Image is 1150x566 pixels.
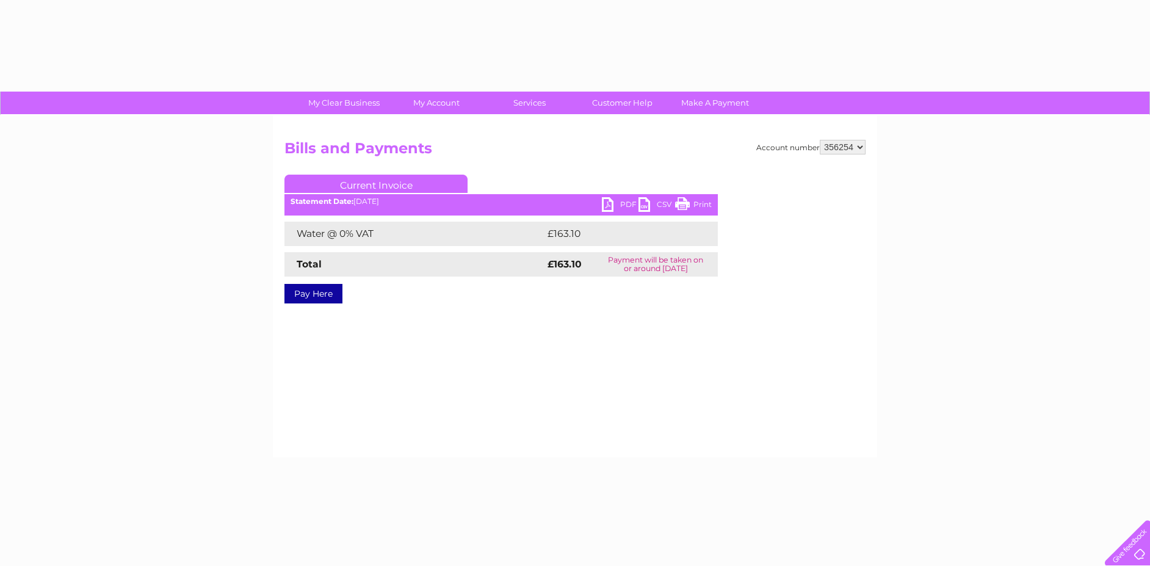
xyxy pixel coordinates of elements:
div: Account number [756,140,866,154]
td: Payment will be taken on or around [DATE] [594,252,718,277]
strong: £163.10 [548,258,582,270]
a: My Clear Business [294,92,394,114]
a: Customer Help [572,92,673,114]
div: [DATE] [284,197,718,206]
b: Statement Date: [291,197,353,206]
a: Pay Here [284,284,342,303]
a: My Account [386,92,487,114]
a: PDF [602,197,638,215]
h2: Bills and Payments [284,140,866,163]
a: Print [675,197,712,215]
strong: Total [297,258,322,270]
a: Make A Payment [665,92,765,114]
td: Water @ 0% VAT [284,222,544,246]
a: Current Invoice [284,175,468,193]
a: CSV [638,197,675,215]
td: £163.10 [544,222,695,246]
a: Services [479,92,580,114]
